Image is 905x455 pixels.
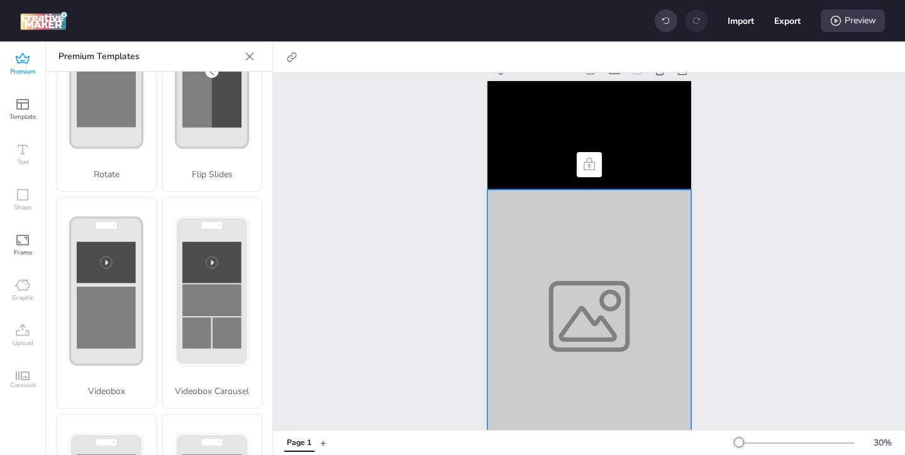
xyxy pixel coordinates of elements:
[278,432,320,454] div: Tabs
[58,41,240,72] p: Premium Templates
[14,202,31,212] span: Shape
[774,8,801,34] button: Export
[57,168,156,181] p: Rotate
[17,157,29,167] span: Text
[9,112,36,122] span: Template
[320,432,326,454] button: +
[10,380,36,390] span: Carousel
[287,437,311,449] div: Page 1
[57,385,156,398] p: Videobox
[821,9,885,32] div: Preview
[162,385,262,398] p: Videobox Carousel
[20,11,67,30] img: logo Creative Maker
[13,338,33,348] span: Upload
[10,67,36,77] span: Premium
[14,248,32,258] span: Frame
[867,436,897,449] div: 30 %
[12,293,34,303] span: Graphic
[162,168,262,181] p: Flip Slides
[728,8,754,34] button: Import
